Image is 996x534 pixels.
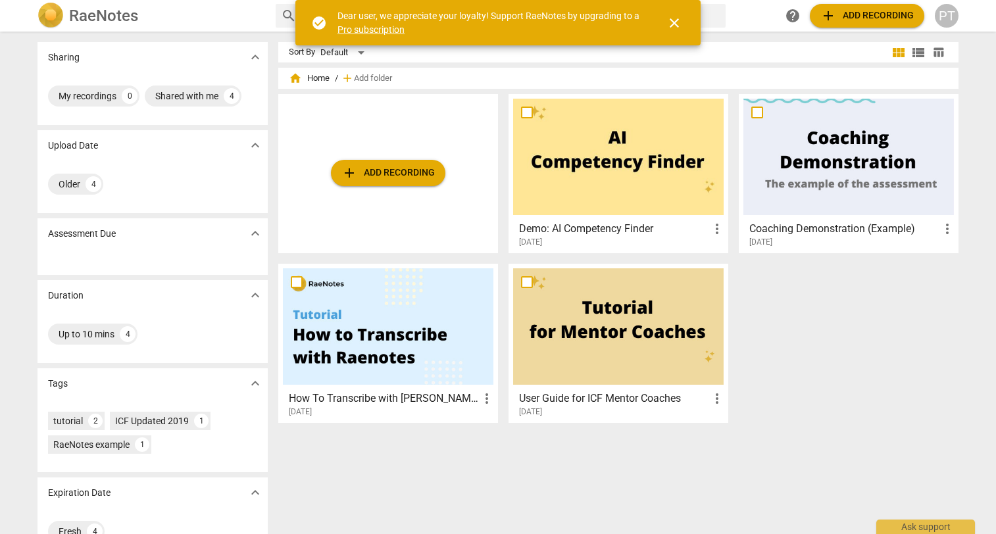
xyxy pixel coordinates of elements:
[889,43,909,62] button: Tile view
[59,89,116,103] div: My recordings
[939,221,955,237] span: more_vert
[341,165,357,181] span: add
[247,485,263,500] span: expand_more
[155,89,218,103] div: Shared with me
[59,178,80,191] div: Older
[519,391,709,406] h3: User Guide for ICF Mentor Coaches
[932,46,945,59] span: table_chart
[743,99,954,247] a: Coaching Demonstration (Example)[DATE]
[247,287,263,303] span: expand_more
[245,47,265,67] button: Show more
[928,43,948,62] button: Table view
[247,137,263,153] span: expand_more
[245,285,265,305] button: Show more
[891,45,907,61] span: view_module
[785,8,801,24] span: help
[48,139,98,153] p: Upload Date
[479,391,495,406] span: more_vert
[245,224,265,243] button: Show more
[122,88,137,104] div: 0
[337,24,405,35] a: Pro subscription
[283,268,493,417] a: How To Transcribe with [PERSON_NAME][DATE]
[245,135,265,155] button: Show more
[709,391,725,406] span: more_vert
[709,221,725,237] span: more_vert
[135,437,149,452] div: 1
[281,8,297,24] span: search
[245,374,265,393] button: Show more
[48,51,80,64] p: Sharing
[53,438,130,451] div: RaeNotes example
[354,74,392,84] span: Add folder
[289,406,312,418] span: [DATE]
[337,9,643,36] div: Dear user, we appreciate your loyalty! Support RaeNotes by upgrading to a
[247,49,263,65] span: expand_more
[115,414,189,427] div: ICF Updated 2019
[820,8,836,24] span: add
[341,72,354,85] span: add
[289,72,302,85] span: home
[781,4,805,28] a: Help
[810,4,924,28] button: Upload
[224,88,239,104] div: 4
[311,15,327,31] span: check_circle
[659,7,690,39] button: Close
[335,74,338,84] span: /
[320,42,369,63] div: Default
[519,237,542,248] span: [DATE]
[48,377,68,391] p: Tags
[331,160,445,186] button: Upload
[194,414,209,428] div: 1
[289,391,479,406] h3: How To Transcribe with RaeNotes
[48,227,116,241] p: Assessment Due
[910,45,926,61] span: view_list
[820,8,914,24] span: Add recording
[513,99,724,247] a: Demo: AI Competency Finder[DATE]
[48,289,84,303] p: Duration
[519,221,709,237] h3: Demo: AI Competency Finder
[341,165,435,181] span: Add recording
[37,3,265,29] a: LogoRaeNotes
[247,376,263,391] span: expand_more
[935,4,959,28] button: PT
[53,414,83,427] div: tutorial
[120,326,136,342] div: 4
[749,221,939,237] h3: Coaching Demonstration (Example)
[519,406,542,418] span: [DATE]
[88,414,103,428] div: 2
[59,328,114,341] div: Up to 10 mins
[749,237,772,248] span: [DATE]
[247,226,263,241] span: expand_more
[86,176,101,192] div: 4
[513,268,724,417] a: User Guide for ICF Mentor Coaches[DATE]
[666,15,682,31] span: close
[876,520,975,534] div: Ask support
[289,72,330,85] span: Home
[69,7,138,25] h2: RaeNotes
[909,43,928,62] button: List view
[289,47,315,57] div: Sort By
[245,483,265,502] button: Show more
[37,3,64,29] img: Logo
[48,486,111,500] p: Expiration Date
